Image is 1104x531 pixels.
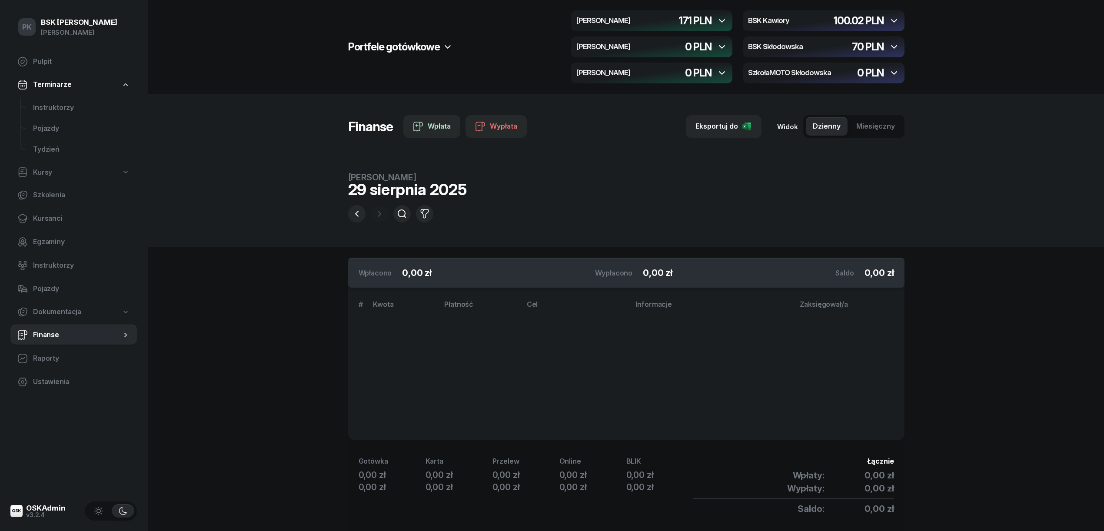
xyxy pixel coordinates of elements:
[559,456,626,467] div: Online
[10,255,137,276] a: Instruktorzy
[492,481,559,493] div: 0,00 zł
[571,10,732,31] button: [PERSON_NAME]171 PLN
[743,37,904,57] button: BSK Skłodowska70 PLN
[26,504,66,512] div: OSKAdmin
[522,299,631,317] th: Cel
[33,329,121,341] span: Finanse
[359,469,426,481] div: 0,00 zł
[10,51,137,72] a: Pulpit
[806,117,848,136] button: Dzienny
[348,299,368,317] th: #
[26,139,137,160] a: Tydzień
[10,348,137,369] a: Raporty
[631,299,795,317] th: Informacje
[686,115,761,138] button: Eksportuj do
[559,481,626,493] div: 0,00 zł
[426,481,492,493] div: 0,00 zł
[743,10,904,31] button: BSK Kawiory100.02 PLN
[33,213,130,224] span: Kursanci
[10,163,137,183] a: Kursy
[33,167,52,178] span: Kursy
[852,42,884,52] div: 70 PLN
[359,456,426,467] div: Gotówka
[33,260,130,271] span: Instruktorzy
[33,283,130,295] span: Pojazdy
[26,512,66,518] div: v3.2.4
[857,68,883,78] div: 0 PLN
[559,469,626,481] div: 0,00 zł
[693,456,894,467] div: Łącznie
[571,63,732,83] button: [PERSON_NAME]0 PLN
[33,102,130,113] span: Instruktorzy
[571,37,732,57] button: [PERSON_NAME]0 PLN
[26,118,137,139] a: Pojazdy
[10,75,137,95] a: Terminarze
[413,121,451,132] div: Wpłata
[33,306,81,318] span: Dokumentacja
[33,56,130,67] span: Pulpit
[685,68,711,78] div: 0 PLN
[348,173,467,182] div: [PERSON_NAME]
[576,17,630,25] h4: [PERSON_NAME]
[798,503,824,515] span: Saldo:
[22,23,32,31] span: PK
[856,121,895,132] span: Miesięczny
[492,456,559,467] div: Przelew
[748,69,831,77] h4: SzkołaMOTO Skłodowska
[795,299,904,317] th: Zaksięgował/a
[466,115,527,138] button: Wypłata
[33,353,130,364] span: Raporty
[41,27,117,38] div: [PERSON_NAME]
[26,97,137,118] a: Instruktorzy
[403,115,460,138] button: Wpłata
[685,42,711,52] div: 0 PLN
[348,119,393,134] h1: Finanse
[748,17,789,25] h4: BSK Kawiory
[475,121,517,132] div: Wypłata
[439,299,521,317] th: Płatność
[368,299,439,317] th: Kwota
[33,376,130,388] span: Ustawienia
[41,19,117,26] div: BSK [PERSON_NAME]
[33,144,130,155] span: Tydzień
[743,63,904,83] button: SzkołaMOTO Skłodowska0 PLN
[492,469,559,481] div: 0,00 zł
[813,121,841,132] span: Dzienny
[33,123,130,134] span: Pojazdy
[748,43,803,51] h4: BSK Skłodowska
[10,232,137,252] a: Egzaminy
[10,208,137,229] a: Kursanci
[33,236,130,248] span: Egzaminy
[10,325,137,345] a: Finanse
[678,16,712,26] div: 171 PLN
[576,43,630,51] h4: [PERSON_NAME]
[10,302,137,322] a: Dokumentacja
[10,372,137,392] a: Ustawienia
[10,279,137,299] a: Pojazdy
[626,481,693,493] div: 0,00 zł
[426,456,492,467] div: Karta
[33,189,130,201] span: Szkolenia
[348,182,467,197] div: 29 sierpnia 2025
[833,16,883,26] div: 100.02 PLN
[787,482,825,494] span: Wypłaty:
[10,505,23,517] img: logo-xs@2x.png
[426,469,492,481] div: 0,00 zł
[10,185,137,206] a: Szkolenia
[33,79,71,90] span: Terminarze
[626,456,693,467] div: BLIK
[595,268,633,278] div: Wypłacono
[359,268,392,278] div: Wpłacono
[626,469,693,481] div: 0,00 zł
[793,469,825,481] span: Wpłaty:
[348,40,440,54] h2: Portfele gotówkowe
[695,121,752,132] div: Eksportuj do
[359,481,426,493] div: 0,00 zł
[835,268,854,278] div: Saldo
[576,69,630,77] h4: [PERSON_NAME]
[849,117,902,136] button: Miesięczny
